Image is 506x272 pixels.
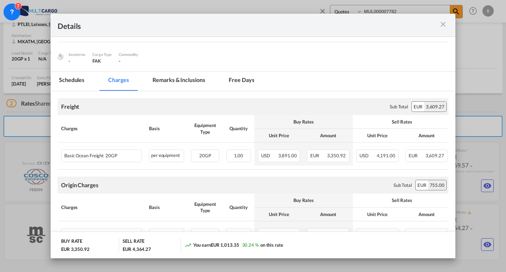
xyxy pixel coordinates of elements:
[191,201,219,214] div: Equipment Type
[61,181,98,189] div: Origin Charges
[254,208,304,221] th: Unit Price
[234,153,244,158] span: 1.00
[258,119,349,125] div: Buy Rates
[428,180,446,190] div: 755.00
[69,51,85,58] div: Incoterms
[149,125,184,132] div: Basis
[390,103,408,110] div: Sub Total
[92,58,112,64] div: FAK
[144,71,213,91] md-tab-item: Remarks & Inclusions
[51,14,455,259] md-dialog: Port of ...
[51,71,93,91] md-tab-item: Schedules
[61,238,82,246] div: BUY RATE
[439,20,447,29] md-icon: icon-close m-3 fg-AAA8AD cursor
[416,180,428,190] div: EUR
[226,125,251,132] div: Quantity
[123,238,144,246] div: SELL RATE
[261,153,277,158] span: USD
[394,182,412,188] div: Sub Total
[184,242,192,249] md-icon: icon-trending-up
[61,204,142,210] div: Charges
[353,129,402,143] th: Unit Price
[377,153,395,158] span: 4,191.00
[57,53,64,61] img: cargo.png
[184,242,283,249] div: You earn on this rate
[69,58,85,64] div: -
[359,153,376,158] span: USD
[199,153,211,158] span: 20GP
[119,51,138,58] div: Commodity
[226,204,251,210] div: Quantity
[220,71,262,91] md-tab-item: Free days
[61,246,90,252] div: EUR 3,350.92
[327,153,346,158] span: 3,350.92
[64,150,120,158] div: Basic Ocean Freight
[409,153,424,158] span: EUR
[211,242,239,248] span: EUR 1,013.35
[61,125,142,132] div: Charges
[149,228,184,241] div: per container
[242,242,259,248] span: 30.24 %
[353,208,402,221] th: Unit Price
[149,150,184,162] div: per equipment
[104,153,117,158] span: 20GP
[123,246,151,252] div: EUR 4,364.27
[356,119,448,125] div: Sell Rates
[61,103,79,110] div: Freight
[149,204,184,210] div: Basis
[64,229,120,237] div: haulage
[402,129,451,143] th: Amount
[100,71,137,91] md-tab-item: Charges
[424,102,446,112] div: 3,609.27
[278,153,297,158] span: 3,891.00
[412,102,424,112] div: EUR
[426,153,444,158] span: 3,609.27
[51,71,270,91] md-pagination-wrapper: Use the left and right arrow keys to navigate between tabs
[304,208,353,221] th: Amount
[119,58,121,64] span: -
[254,129,304,143] th: Unit Price
[58,21,409,30] div: Details
[92,51,112,58] div: Cargo Type
[310,153,326,158] span: EUR
[356,197,448,203] div: Sell Rates
[258,197,349,203] div: Buy Rates
[304,129,353,143] th: Amount
[402,208,451,221] th: Amount
[191,122,219,135] div: Equipment Type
